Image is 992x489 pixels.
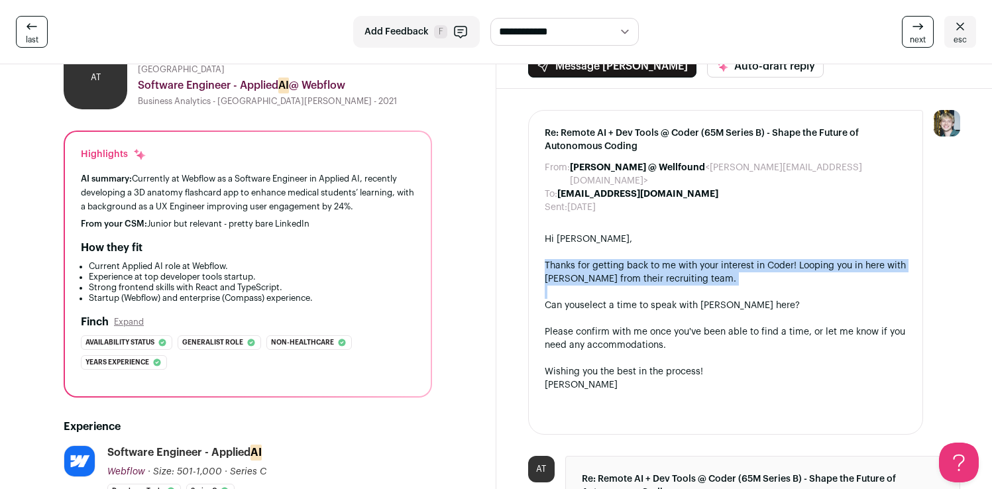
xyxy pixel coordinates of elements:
div: AT [64,46,127,109]
li: Strong frontend skills with React and TypeScript. [89,282,415,293]
button: Add Feedback F [353,16,480,48]
div: Hi [PERSON_NAME], [545,233,907,246]
div: Junior but relevant - pretty bare LinkedIn [81,219,415,229]
img: 6494470-medium_jpg [934,110,960,136]
span: Availability status [85,336,154,349]
img: 889d923000f17f2d5b8911d39fb9df0accfe75cd760460e5f6b5635f7ec2541c.png [64,446,95,476]
div: Currently at Webflow as a Software Engineer in Applied AI, recently developing a 3D anatomy flash... [81,172,415,213]
div: [PERSON_NAME] [545,378,907,392]
span: last [26,34,38,45]
li: Startup (Webflow) and enterprise (Compass) experience. [89,293,415,303]
h2: How they fit [81,240,142,256]
div: Thanks for getting back to me with your interest in Coder! Looping you in here with [PERSON_NAME]... [545,259,907,286]
button: Expand [114,317,144,327]
span: Re: Remote AI + Dev Tools @ Coder (65M Series B) - Shape the Future of Autonomous Coding [545,127,907,153]
div: AT [528,456,555,482]
span: Webflow [107,467,145,476]
div: Wishing you the best in the process! [545,365,907,378]
button: Message [PERSON_NAME] [528,55,696,78]
a: last [16,16,48,48]
div: Please confirm with me once you've been able to find a time, or let me know if you need any accom... [545,325,907,352]
mark: AI [278,78,289,93]
dd: <[PERSON_NAME][EMAIL_ADDRESS][DOMAIN_NAME]> [570,161,907,188]
span: [GEOGRAPHIC_DATA] [138,64,225,75]
span: From your CSM: [81,219,147,228]
span: F [434,25,447,38]
span: Add Feedback [364,25,429,38]
li: Current Applied AI role at Webflow. [89,261,415,272]
span: AI summary: [81,174,132,183]
li: Experience at top developer tools startup. [89,272,415,282]
h2: Experience [64,419,432,435]
span: Non-healthcare [271,336,334,349]
dt: To: [545,188,557,201]
div: Can you ? [545,299,907,312]
div: Business Analytics - [GEOGRAPHIC_DATA][PERSON_NAME] - 2021 [138,96,432,107]
iframe: Help Scout Beacon - Open [939,443,979,482]
span: next [910,34,926,45]
a: select a time to speak with [PERSON_NAME] here [580,301,795,310]
dt: Sent: [545,201,567,214]
div: Highlights [81,148,146,161]
b: [PERSON_NAME] @ Wellfound [570,163,705,172]
dt: From: [545,161,570,188]
h2: Finch [81,314,109,330]
a: esc [944,16,976,48]
span: · [225,465,227,478]
span: esc [954,34,967,45]
div: Software Engineer - Applied @ Webflow [138,78,432,93]
span: Series C [230,467,266,476]
div: Software Engineer - Applied [107,445,262,460]
a: next [902,16,934,48]
span: Years experience [85,356,149,369]
dd: [DATE] [567,201,596,214]
span: Generalist role [182,336,243,349]
button: Auto-draft reply [707,55,824,78]
span: · Size: 501-1,000 [148,467,222,476]
mark: AI [250,445,262,461]
b: [EMAIL_ADDRESS][DOMAIN_NAME] [557,190,718,199]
